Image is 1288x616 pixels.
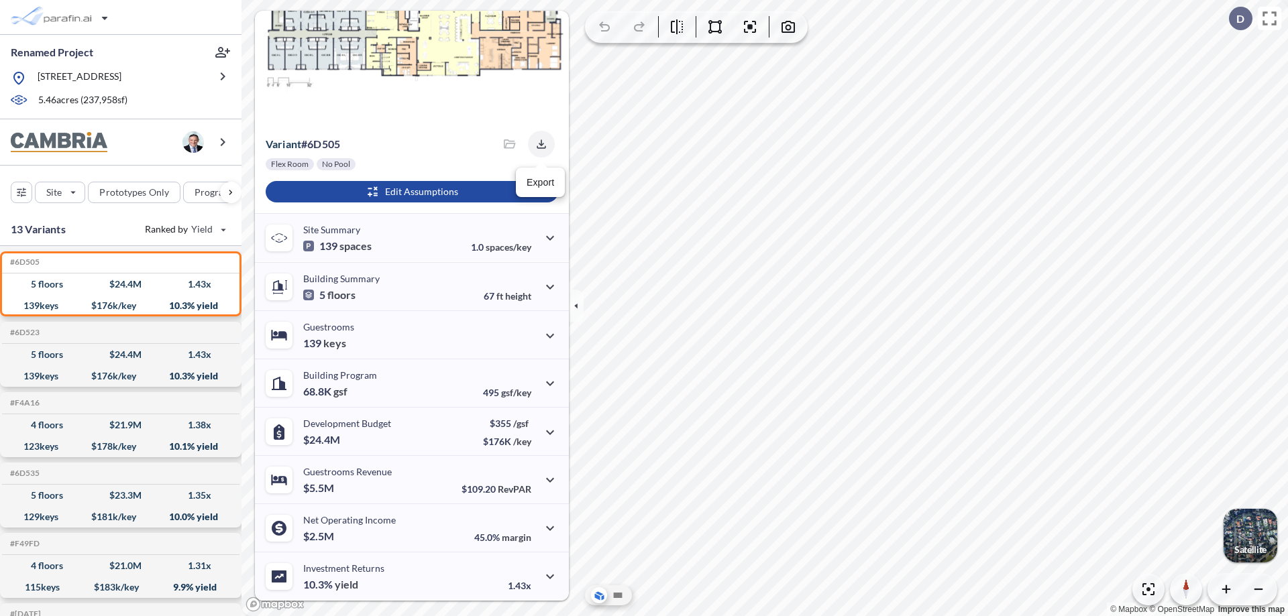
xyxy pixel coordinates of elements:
[486,241,531,253] span: spaces/key
[496,290,503,302] span: ft
[303,466,392,477] p: Guestrooms Revenue
[335,578,358,591] span: yield
[501,387,531,398] span: gsf/key
[303,530,336,543] p: $2.5M
[271,159,309,170] p: Flex Room
[303,224,360,235] p: Site Summary
[462,483,531,495] p: $109.20
[11,45,93,60] p: Renamed Project
[484,290,531,302] p: 67
[191,223,213,236] span: Yield
[303,288,356,302] p: 5
[303,578,358,591] p: 10.3%
[303,321,354,332] p: Guestrooms
[505,290,531,302] span: height
[7,469,40,478] h5: Click to copy the code
[7,257,40,267] h5: Click to copy the code
[266,181,558,202] button: Edit Assumptions
[303,369,377,381] p: Building Program
[7,398,40,408] h5: Click to copy the code
[303,562,384,574] p: Investment Returns
[527,176,554,190] p: Export
[1236,13,1244,25] p: D
[483,387,531,398] p: 495
[266,137,301,150] span: Variant
[339,239,372,253] span: spaces
[11,221,66,237] p: 13 Variants
[7,328,40,337] h5: Click to copy the code
[38,93,127,108] p: 5.46 acres ( 237,958 sf)
[88,182,180,203] button: Prototypes Only
[333,385,347,398] span: gsf
[1234,544,1267,555] p: Satellite
[474,532,531,543] p: 45.0%
[246,597,305,612] a: Mapbox homepage
[1110,605,1147,614] a: Mapbox
[183,182,256,203] button: Program
[303,273,380,284] p: Building Summary
[508,580,531,591] p: 1.43x
[303,239,372,253] p: 139
[498,483,531,495] span: RevPAR
[303,481,336,495] p: $5.5M
[471,241,531,253] p: 1.0
[322,159,350,170] p: No Pool
[513,436,531,447] span: /key
[483,418,531,429] p: $355
[591,587,607,603] button: Aerial View
[182,131,204,153] img: user logo
[99,186,169,199] p: Prototypes Only
[38,70,121,86] p: [STREET_ADDRESS]
[513,418,529,429] span: /gsf
[303,514,396,526] p: Net Operating Income
[46,186,62,199] p: Site
[1224,509,1277,562] img: Switcher Image
[266,137,340,151] p: # 6d505
[11,132,107,153] img: BrandImage
[303,433,342,446] p: $24.4M
[327,288,356,302] span: floors
[1224,509,1277,562] button: Switcher ImageSatellite
[502,532,531,543] span: margin
[1218,605,1285,614] a: Improve this map
[303,418,391,429] p: Development Budget
[1149,605,1214,614] a: OpenStreetMap
[483,436,531,447] p: $176K
[303,385,347,398] p: 68.8K
[35,182,85,203] button: Site
[195,186,232,199] p: Program
[7,539,40,548] h5: Click to copy the code
[385,185,458,198] p: Edit Assumptions
[134,219,235,240] button: Ranked by Yield
[303,336,346,350] p: 139
[323,336,346,350] span: keys
[610,587,626,603] button: Site Plan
